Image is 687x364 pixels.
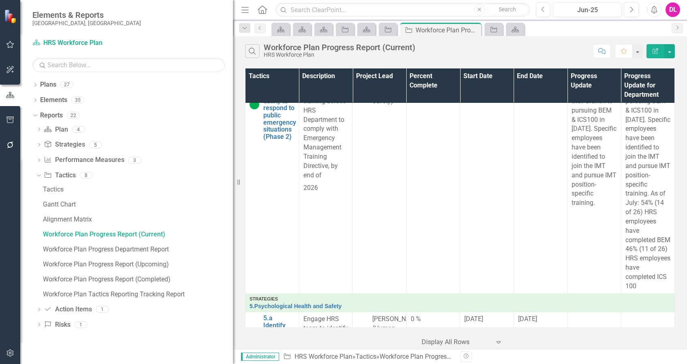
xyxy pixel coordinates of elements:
[41,273,233,286] a: Workforce Plan Progress Report (Completed)
[41,183,233,196] a: Tactics
[128,157,141,164] div: 3
[621,66,675,294] td: Double-Click to Edit
[380,353,497,360] div: Workforce Plan Progress Report (Current)
[40,96,67,105] a: Elements
[43,216,233,223] div: Alignment Matrix
[89,141,102,148] div: 5
[416,25,479,35] div: Workforce Plan Progress Report (Current)
[353,66,407,294] td: Double-Click to Edit
[499,6,516,13] span: Search
[67,112,80,119] div: 22
[250,100,259,109] img: On Track
[406,66,460,294] td: Double-Click to Edit
[44,140,85,149] a: Strategies
[43,186,233,193] div: Tactics
[60,81,73,88] div: 27
[72,126,85,133] div: 4
[44,171,75,180] a: Tactics
[44,155,124,165] a: Performance Measures
[514,66,568,294] td: Double-Click to Edit
[44,320,70,330] a: Risks
[299,66,353,294] td: Double-Click to Edit
[411,315,456,324] div: 0 %
[32,58,225,72] input: Search Below...
[32,38,134,48] a: HRS Workforce Plan
[303,184,318,192] span: 2026
[40,80,56,89] a: Plans
[41,198,233,211] a: Gantt Chart
[283,352,454,362] div: » »
[264,43,415,52] div: Workforce Plan Progress Report (Current)
[96,306,109,313] div: 1
[43,231,233,238] div: Workforce Plan Progress Report (Current)
[303,69,346,179] span: Set plans to have greater depth of ICS training across HRS Department to comply with Emergency Ma...
[264,52,415,58] div: HRS Workforce Plan
[250,303,670,309] a: 5.Psychological Health and Safety
[356,353,376,360] a: Tactics
[666,2,680,17] button: DL
[32,20,141,26] small: [GEOGRAPHIC_DATA], [GEOGRAPHIC_DATA]
[44,125,68,134] a: Plan
[464,315,483,323] span: [DATE]
[245,66,299,294] td: Double-Click to Edit Right Click for Context Menu
[43,201,233,208] div: Gantt Chart
[43,276,233,283] div: Workforce Plan Progress Report (Completed)
[80,172,93,179] div: 8
[44,305,92,314] a: Action Items
[41,213,233,226] a: Alignment Matrix
[556,5,619,15] div: Jun-25
[572,69,617,206] span: HRMT has instructed employees in their branch to pursuing BEM & ICS100 in [DATE]. Specific employ...
[372,315,421,351] div: [PERSON_NAME] (Human Resources and Safety)
[245,294,675,312] td: Double-Click to Edit Right Click for Context Menu
[625,69,670,289] span: All permanent HR&S employees are pursuing BEM & ICS100 in [DATE]. Specific employees have been id...
[250,296,670,301] div: Strategies
[41,288,233,301] a: Workforce Plan Tactics Reporting Tracking Report
[40,111,63,120] a: Reports
[75,321,87,328] div: 1
[41,258,233,271] a: Workforce Plan Progress Report (Upcoming)
[43,246,233,253] div: Workforce Plan Progress Department Report
[518,315,537,323] span: [DATE]
[487,4,528,15] button: Search
[41,243,233,256] a: Workforce Plan Progress Department Report
[32,10,141,20] span: Elements & Reports
[553,2,622,17] button: Jun-25
[43,261,233,268] div: Workforce Plan Progress Report (Upcoming)
[41,228,233,241] a: Workforce Plan Progress Report (Current)
[275,3,529,17] input: Search ClearPoint...
[4,9,19,23] img: ClearPoint Strategy
[71,97,84,104] div: 35
[460,66,514,294] td: Double-Click to Edit
[568,66,621,294] td: Double-Click to Edit
[241,353,279,361] span: Administrator
[263,69,299,140] a: 4.d Build competency and depth in HR's ability to respond to public emergency situations (Phase 2)
[294,353,352,360] a: HRS Workforce Plan
[43,291,233,298] div: Workforce Plan Tactics Reporting Tracking Report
